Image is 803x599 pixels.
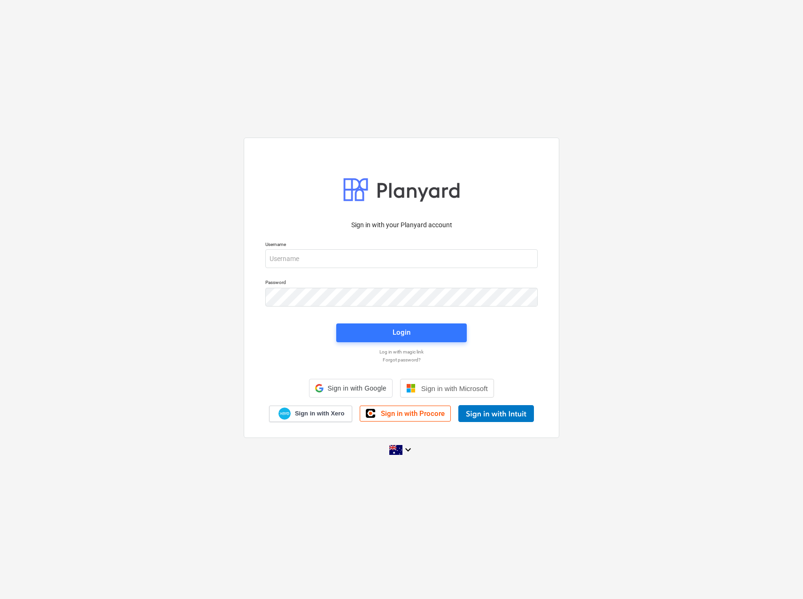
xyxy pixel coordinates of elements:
[406,384,416,393] img: Microsoft logo
[381,409,445,418] span: Sign in with Procore
[360,406,451,422] a: Sign in with Procore
[402,444,414,455] i: keyboard_arrow_down
[336,323,467,342] button: Login
[265,241,538,249] p: Username
[309,379,392,398] div: Sign in with Google
[393,326,410,338] div: Login
[421,384,488,392] span: Sign in with Microsoft
[261,357,542,363] a: Forgot password?
[265,249,538,268] input: Username
[269,406,353,422] a: Sign in with Xero
[265,279,538,287] p: Password
[278,407,291,420] img: Xero logo
[295,409,344,418] span: Sign in with Xero
[265,220,538,230] p: Sign in with your Planyard account
[261,349,542,355] a: Log in with magic link
[327,384,386,392] span: Sign in with Google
